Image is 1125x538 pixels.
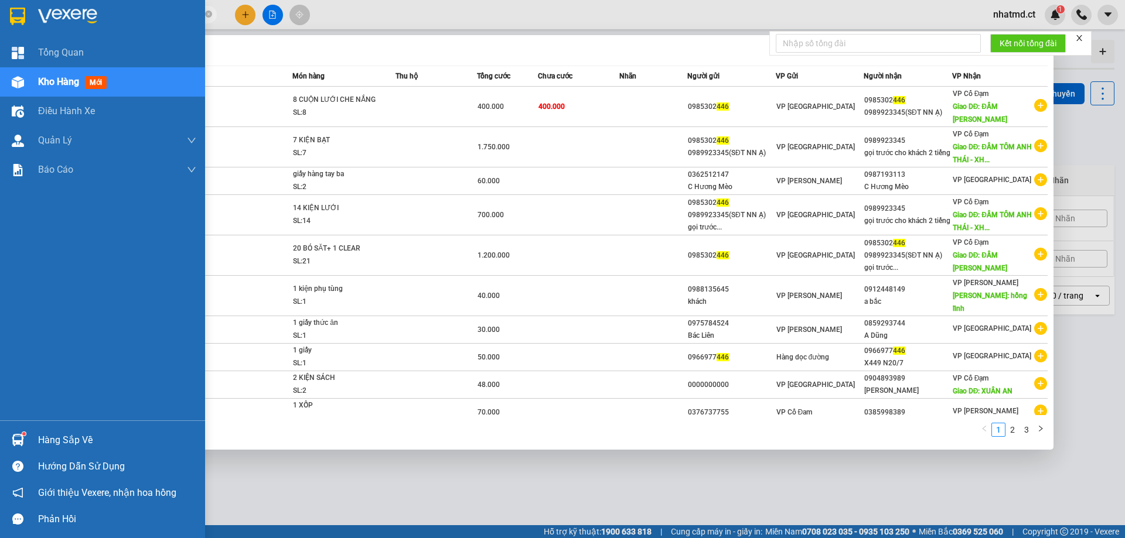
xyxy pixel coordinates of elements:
[293,372,381,385] div: 2 KIỆN SÁCH
[1034,405,1047,417] span: plus-circle
[990,34,1066,53] button: Kết nối tổng đài
[477,72,510,80] span: Tổng cước
[293,357,381,370] div: SL: 1
[619,72,636,80] span: Nhãn
[478,353,500,361] span: 50.000
[1006,423,1019,436] a: 2
[688,379,775,391] div: 0000000000
[12,434,24,446] img: warehouse-icon
[1034,248,1047,261] span: plus-circle
[38,45,84,60] span: Tổng Quan
[953,238,989,246] span: VP Cổ Đạm
[864,135,952,147] div: 0989923345
[776,72,798,80] span: VP Gửi
[864,215,952,227] div: gọi trước cho khách 2 tiếng
[688,406,775,419] div: 0376737755
[478,292,500,300] span: 40.000
[717,198,729,207] span: 446
[1037,425,1044,432] span: right
[688,317,775,330] div: 0975784524
[12,513,23,525] span: message
[688,209,775,234] div: 0989923345(SĐT NN Ạ) gọi trước...
[12,76,24,88] img: warehouse-icon
[38,510,196,528] div: Phản hồi
[864,357,952,369] div: X449 N20/7
[38,76,79,87] span: Kho hàng
[293,215,381,228] div: SL: 14
[38,162,73,177] span: Báo cáo
[893,96,905,104] span: 446
[85,76,107,89] span: mới
[776,211,855,219] span: VP [GEOGRAPHIC_DATA]
[1034,207,1047,220] span: plus-circle
[953,292,1027,313] span: [PERSON_NAME]: hồng lĩnh
[293,94,381,107] div: 8 CUỘN LƯỚI CHE NẮNG
[293,330,381,342] div: SL: 1
[864,283,952,296] div: 0912448149
[981,425,988,432] span: left
[864,406,952,419] div: 0385998389
[688,135,775,147] div: 0985302
[687,72,720,80] span: Người gửi
[953,352,1031,360] span: VP [GEOGRAPHIC_DATA]
[12,461,23,472] span: question-circle
[293,283,381,296] div: 1 kiện phụ tùng
[717,251,729,259] span: 446
[292,72,325,80] span: Món hàng
[717,102,729,111] span: 446
[688,296,775,308] div: khách
[864,237,952,249] div: 0985302
[893,239,905,247] span: 446
[688,169,775,181] div: 0362512147
[688,147,775,159] div: 0989923345(SĐT NN Ạ)
[15,85,175,124] b: GỬI : VP [GEOGRAPHIC_DATA]
[22,432,26,436] sup: 1
[953,176,1031,184] span: VP [GEOGRAPHIC_DATA]
[110,43,490,58] li: Hotline: 1900252555
[293,317,381,330] div: 1 giấy thức ăn
[1034,139,1047,152] span: plus-circle
[1005,423,1020,437] li: 2
[478,325,500,334] span: 30.000
[953,374,989,382] span: VP Cổ Đạm
[478,211,504,219] span: 700.000
[1000,37,1056,50] span: Kết nối tổng đài
[1034,99,1047,112] span: plus-circle
[776,325,842,334] span: VP [PERSON_NAME]
[15,15,73,73] img: logo.jpg
[478,102,504,111] span: 400.000
[38,485,176,500] span: Giới thiệu Vexere, nhận hoa hồng
[864,249,952,274] div: 0989923345(SĐT NN Ạ) gọi trước...
[776,251,855,259] span: VP [GEOGRAPHIC_DATA]
[953,279,1018,287] span: VP [PERSON_NAME]
[1034,322,1047,335] span: plus-circle
[293,399,381,412] div: 1 XỐP
[688,181,775,193] div: C Hương Mèo
[953,90,989,98] span: VP Cổ Đạm
[1020,423,1034,437] li: 3
[688,283,775,296] div: 0988135645
[688,249,775,262] div: 0985302
[205,11,212,18] span: close-circle
[864,107,952,119] div: 0989923345(SĐT NN Ạ)
[478,381,500,389] span: 48.000
[776,353,830,361] span: Hàng dọc đường
[110,29,490,43] li: Cổ Đạm, xã [GEOGRAPHIC_DATA], [GEOGRAPHIC_DATA]
[893,347,905,355] span: 446
[1075,34,1083,42] span: close
[864,203,952,215] div: 0989923345
[293,296,381,309] div: SL: 1
[538,72,572,80] span: Chưa cước
[12,135,24,147] img: warehouse-icon
[38,104,95,118] span: Điều hành xe
[1034,349,1047,362] span: plus-circle
[864,72,902,80] span: Người nhận
[952,72,981,80] span: VP Nhận
[1034,423,1048,437] button: right
[953,324,1031,333] span: VP [GEOGRAPHIC_DATA]
[205,9,212,20] span: close-circle
[478,251,510,259] span: 1.200.000
[864,372,952,385] div: 0904893989
[293,412,381,425] div: SL: 1
[953,211,1032,232] span: Giao DĐ: ĐẦM TÔM ANH THÁI - XH...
